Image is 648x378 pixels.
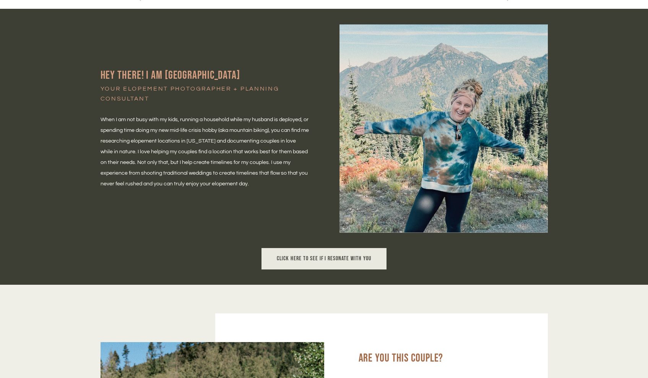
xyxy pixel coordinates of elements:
span: Click here to see if I resonate with you [277,255,371,262]
a: Click here to see if I resonate with you [261,248,387,269]
h4: Your elopement Photographer + planning consultant [101,84,309,104]
h2: Are You This Couple? [359,350,510,367]
img: Tori Shults, the owner and photographer at Pine + Vow [339,24,548,233]
h2: HEY THERE! i AM [GEOGRAPHIC_DATA] [101,68,309,84]
span: When I am not busy with my kids, running a household while my husband is deployed, or spending ti... [101,117,310,187]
